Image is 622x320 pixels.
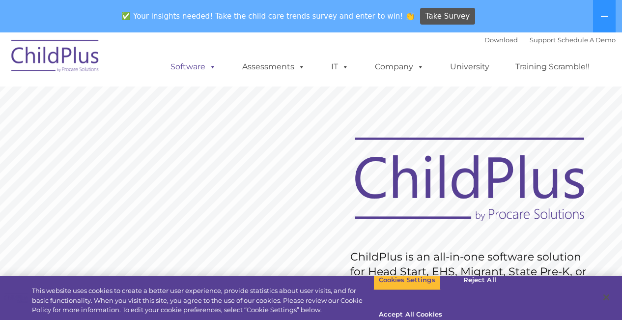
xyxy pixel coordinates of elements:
[420,8,476,25] a: Take Survey
[373,270,441,291] button: Cookies Settings
[118,6,419,26] span: ✅ Your insights needed! Take the child care trends survey and enter to win! 👏
[321,57,359,77] a: IT
[484,36,616,44] font: |
[449,270,510,291] button: Reject All
[558,36,616,44] a: Schedule A Demo
[32,286,373,315] div: This website uses cookies to create a better user experience, provide statistics about user visit...
[530,36,556,44] a: Support
[506,57,599,77] a: Training Scramble!!
[365,57,434,77] a: Company
[440,57,499,77] a: University
[232,57,315,77] a: Assessments
[6,33,105,82] img: ChildPlus by Procare Solutions
[425,8,470,25] span: Take Survey
[161,57,226,77] a: Software
[595,287,617,308] button: Close
[484,36,518,44] a: Download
